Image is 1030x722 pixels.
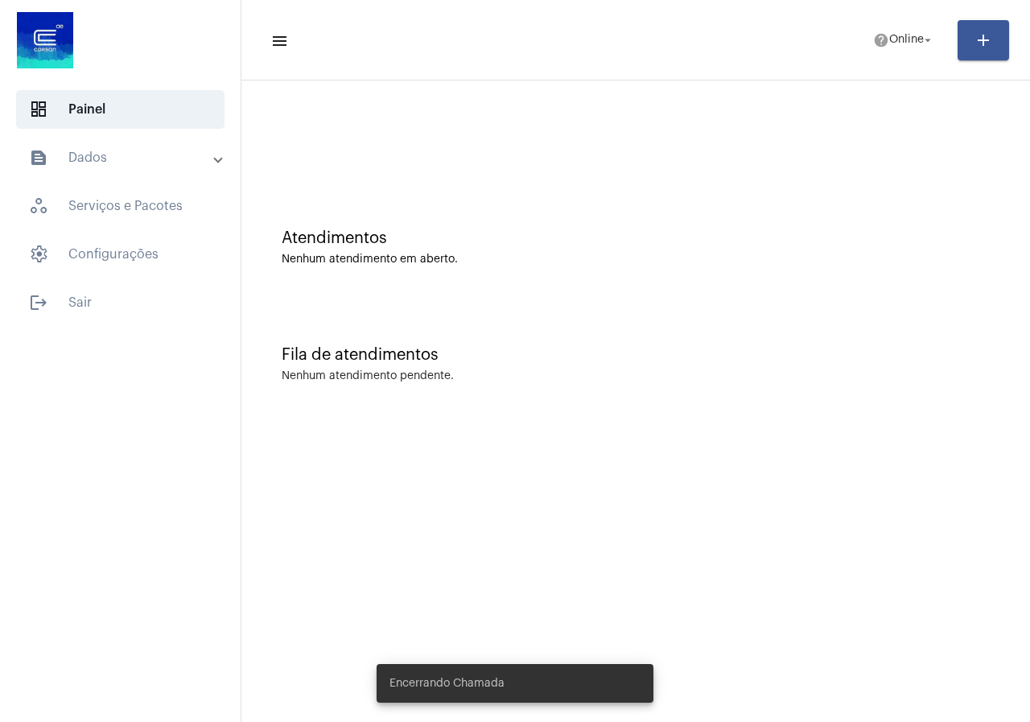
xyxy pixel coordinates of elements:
span: Sair [16,283,225,322]
span: Online [889,35,924,46]
span: sidenav icon [29,196,48,216]
mat-icon: sidenav icon [29,148,48,167]
img: d4669ae0-8c07-2337-4f67-34b0df7f5ae4.jpeg [13,8,77,72]
mat-expansion-panel-header: sidenav iconDados [10,138,241,177]
span: Encerrando Chamada [389,675,505,691]
mat-panel-title: Dados [29,148,215,167]
span: sidenav icon [29,245,48,264]
mat-icon: arrow_drop_down [921,33,935,47]
span: sidenav icon [29,100,48,119]
span: Configurações [16,235,225,274]
span: Painel [16,90,225,129]
div: Atendimentos [282,229,990,247]
button: Online [863,24,945,56]
div: Nenhum atendimento em aberto. [282,254,990,266]
div: Fila de atendimentos [282,346,990,364]
div: Nenhum atendimento pendente. [282,370,454,382]
mat-icon: sidenav icon [270,31,286,51]
mat-icon: sidenav icon [29,293,48,312]
mat-icon: help [873,32,889,48]
span: Serviços e Pacotes [16,187,225,225]
mat-icon: add [974,31,993,50]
